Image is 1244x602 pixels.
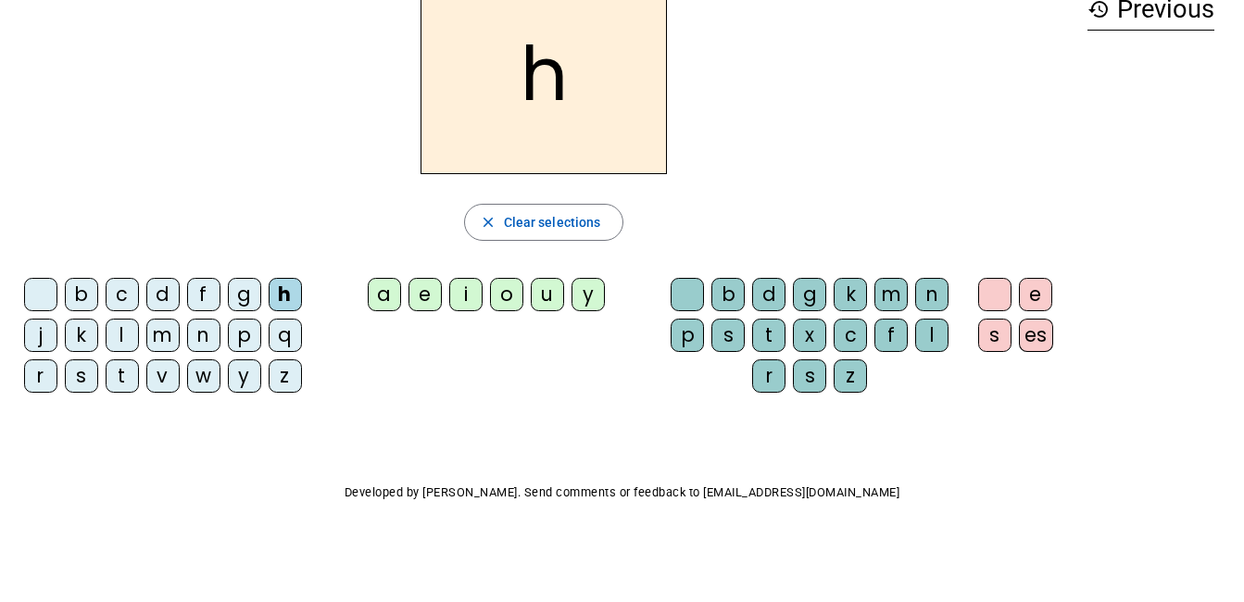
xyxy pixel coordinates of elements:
div: u [531,278,564,311]
div: y [572,278,605,311]
div: w [187,359,220,393]
div: e [1019,278,1052,311]
div: k [65,319,98,352]
div: h [269,278,302,311]
div: g [793,278,826,311]
div: z [269,359,302,393]
div: a [368,278,401,311]
div: z [834,359,867,393]
div: n [187,319,220,352]
div: d [146,278,180,311]
div: f [874,319,908,352]
div: x [793,319,826,352]
div: s [978,319,1012,352]
div: c [106,278,139,311]
div: s [65,359,98,393]
div: es [1019,319,1053,352]
div: t [752,319,785,352]
div: q [269,319,302,352]
p: Developed by [PERSON_NAME]. Send comments or feedback to [EMAIL_ADDRESS][DOMAIN_NAME] [15,482,1229,504]
div: s [711,319,745,352]
div: f [187,278,220,311]
div: m [146,319,180,352]
div: o [490,278,523,311]
span: Clear selections [504,211,601,233]
button: Clear selections [464,204,624,241]
div: i [449,278,483,311]
div: l [106,319,139,352]
div: p [228,319,261,352]
div: l [915,319,949,352]
div: n [915,278,949,311]
div: s [793,359,826,393]
mat-icon: close [480,214,496,231]
div: g [228,278,261,311]
div: b [711,278,745,311]
div: c [834,319,867,352]
div: r [752,359,785,393]
div: r [24,359,57,393]
div: p [671,319,704,352]
div: t [106,359,139,393]
div: m [874,278,908,311]
div: d [752,278,785,311]
div: k [834,278,867,311]
div: e [408,278,442,311]
div: v [146,359,180,393]
div: y [228,359,261,393]
div: j [24,319,57,352]
div: b [65,278,98,311]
